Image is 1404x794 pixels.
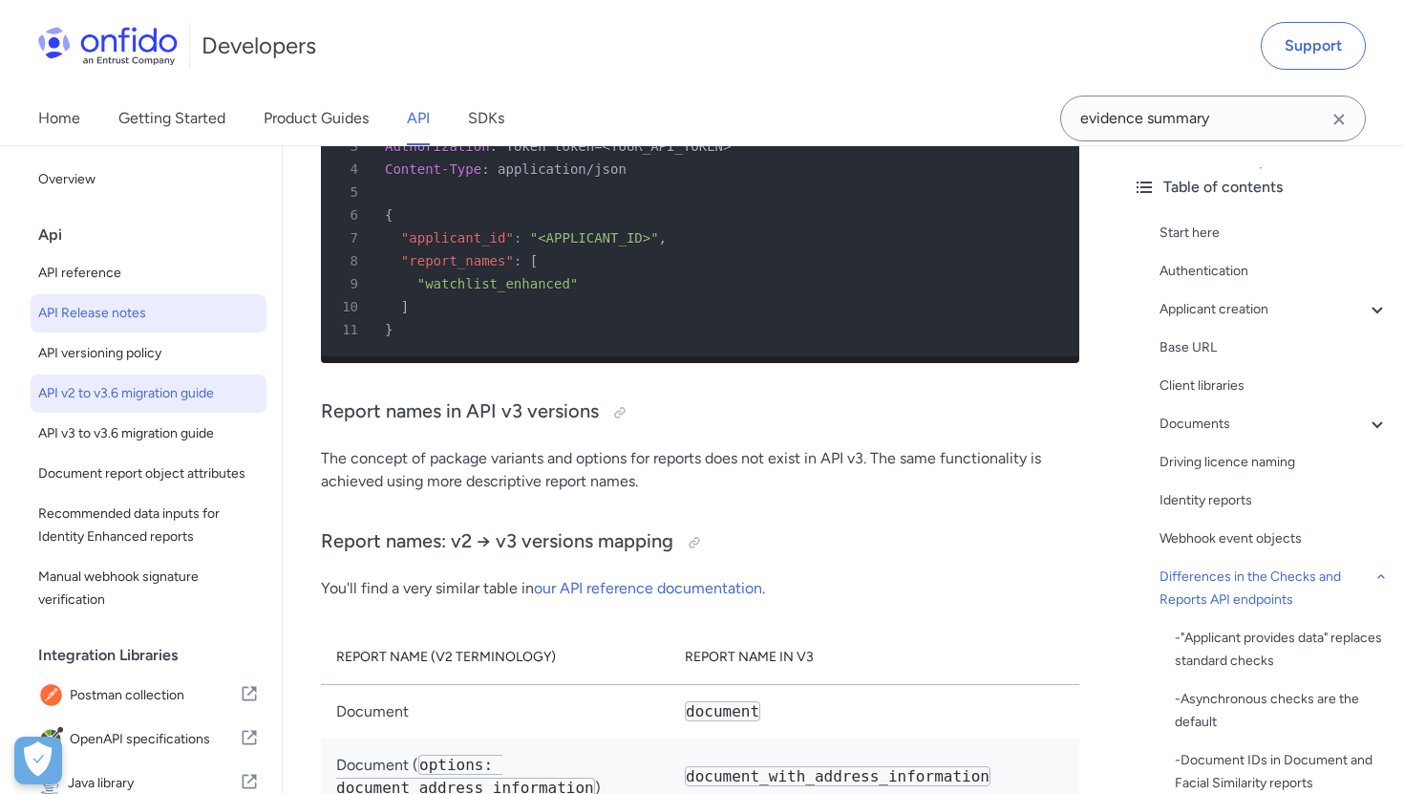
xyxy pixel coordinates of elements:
h3: Report names in API v3 versions [321,397,1079,428]
span: API Release notes [38,302,259,325]
a: Manual webhook signature verification [31,558,266,619]
p: The concept of package variants and options for reports does not exist in API v3. The same functi... [321,447,1079,493]
a: Support [1261,22,1366,70]
svg: Clear search field button [1328,108,1351,131]
a: IconOpenAPI specificationsOpenAPI specifications [31,719,266,761]
p: You'll find a very similar table in . [321,577,1079,600]
a: our API reference documentation [534,579,762,597]
a: Applicant creation [1159,298,1389,321]
span: 7 [329,226,372,249]
a: API versioning policy [31,334,266,373]
th: Report name in v3 [670,631,1079,685]
a: API Release notes [31,294,266,333]
a: -"Applicant provides data" replaces standard checks [1175,627,1389,673]
span: Manual webhook signature verification [38,566,259,612]
span: Overview [38,168,259,191]
span: Postman collection [70,682,240,709]
span: [ [530,253,538,268]
span: API v3 to v3.6 migration guide [38,422,259,445]
button: Open Preferences [14,737,62,784]
span: 4 [329,158,372,181]
a: Product Guides [264,92,369,145]
span: 9 [329,272,372,295]
div: Table of contents [1133,176,1389,199]
a: -Asynchronous checks are the default [1175,688,1389,734]
a: API reference [31,254,266,292]
span: Content-Type [385,161,481,177]
a: SDKs [468,92,504,145]
th: Report name (v2 terminology) [321,631,670,685]
span: ] [401,299,409,314]
span: : [481,161,489,177]
a: Overview [31,161,266,199]
input: Onfido search input field [1060,96,1366,141]
span: Authorization [385,139,490,154]
a: Authentication [1159,260,1389,283]
div: Api [38,216,274,254]
a: Base URL [1159,336,1389,359]
a: Differences in the Checks and Reports API endpoints [1159,566,1389,612]
a: API v3 to v3.6 migration guide [31,415,266,453]
code: document_with_address_information [685,766,990,786]
span: : [514,253,521,268]
span: : [490,139,498,154]
span: Document report object attributes [38,462,259,485]
span: , [659,230,667,246]
div: - Asynchronous checks are the default [1175,688,1389,734]
span: "<APPLICANT_ID>" [530,230,659,246]
a: API [407,92,430,145]
span: API versioning policy [38,342,259,365]
span: "report_names" [401,253,514,268]
a: Documents [1159,413,1389,436]
a: Document report object attributes [31,455,266,493]
span: } [385,322,393,337]
a: Client libraries [1159,375,1389,397]
span: 11 [329,318,372,341]
span: 5 [329,181,372,204]
span: Token token=<YOUR_API_TOKEN> [505,139,731,154]
a: IconPostman collectionPostman collection [31,675,266,717]
a: Webhook event objects [1159,527,1389,550]
span: Recommended data inputs for Identity Enhanced reports [38,503,259,548]
a: Recommended data inputs for Identity Enhanced reports [31,495,266,556]
a: Driving licence naming [1159,451,1389,474]
div: Cookie Preferences [14,737,62,784]
img: IconOpenAPI specifications [38,726,70,753]
a: Getting Started [118,92,225,145]
td: Document [321,685,670,740]
span: : [514,230,521,246]
span: { [385,207,393,223]
span: API reference [38,262,259,285]
img: Onfido Logo [38,27,178,65]
a: API v2 to v3.6 migration guide [31,375,266,413]
h3: Report names: v2 → v3 versions mapping [321,527,1079,558]
span: API v2 to v3.6 migration guide [38,382,259,405]
div: - "Applicant provides data" replaces standard checks [1175,627,1389,673]
span: 6 [329,204,372,226]
h1: Developers [202,31,316,61]
span: "applicant_id" [401,230,514,246]
span: 8 [329,249,372,272]
span: 10 [329,295,372,318]
a: Identity reports [1159,489,1389,512]
img: IconPostman collection [38,682,70,709]
span: 3 [329,135,372,158]
span: OpenAPI specifications [70,726,240,753]
code: document [685,701,760,721]
span: "watchlist_enhanced" [417,276,579,291]
a: Home [38,92,80,145]
div: Integration Libraries [38,636,274,675]
span: application/json [498,161,627,177]
a: Start here [1159,222,1389,245]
